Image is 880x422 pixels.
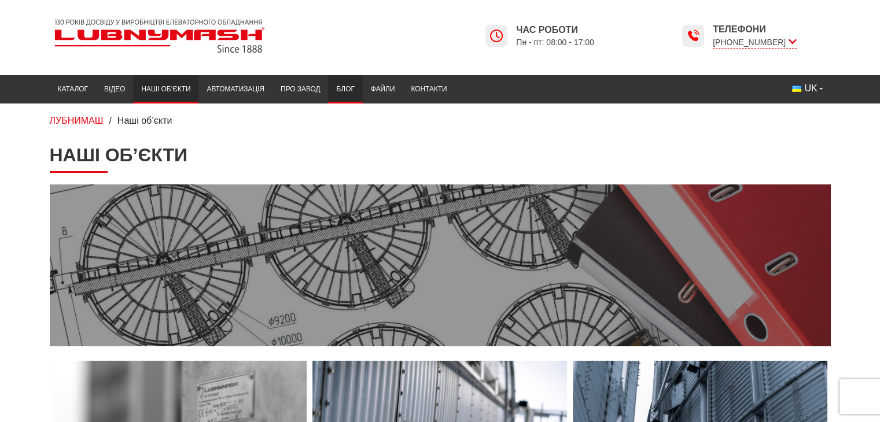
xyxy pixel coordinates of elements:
[50,14,270,58] img: Lubnymash
[516,24,594,36] span: Час роботи
[804,82,817,95] span: UK
[96,78,133,101] a: Відео
[50,144,831,173] h1: Наші об’єкти
[198,78,273,101] a: Автоматизація
[273,78,328,101] a: Про завод
[328,78,362,101] a: Блог
[403,78,455,101] a: Контакти
[50,78,96,101] a: Каталог
[117,116,172,125] span: Наші об’єкти
[363,78,403,101] a: Файли
[784,78,830,99] button: UK
[792,86,801,92] img: Українська
[713,23,797,36] span: Телефони
[489,29,503,43] img: Lubnymash time icon
[133,78,198,101] a: Наші об’єкти
[50,116,104,125] a: ЛУБНИМАШ
[686,29,700,43] img: Lubnymash time icon
[516,37,594,48] span: Пн - пт: 08:00 - 17:00
[109,116,111,125] span: /
[713,36,797,49] span: [PHONE_NUMBER]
